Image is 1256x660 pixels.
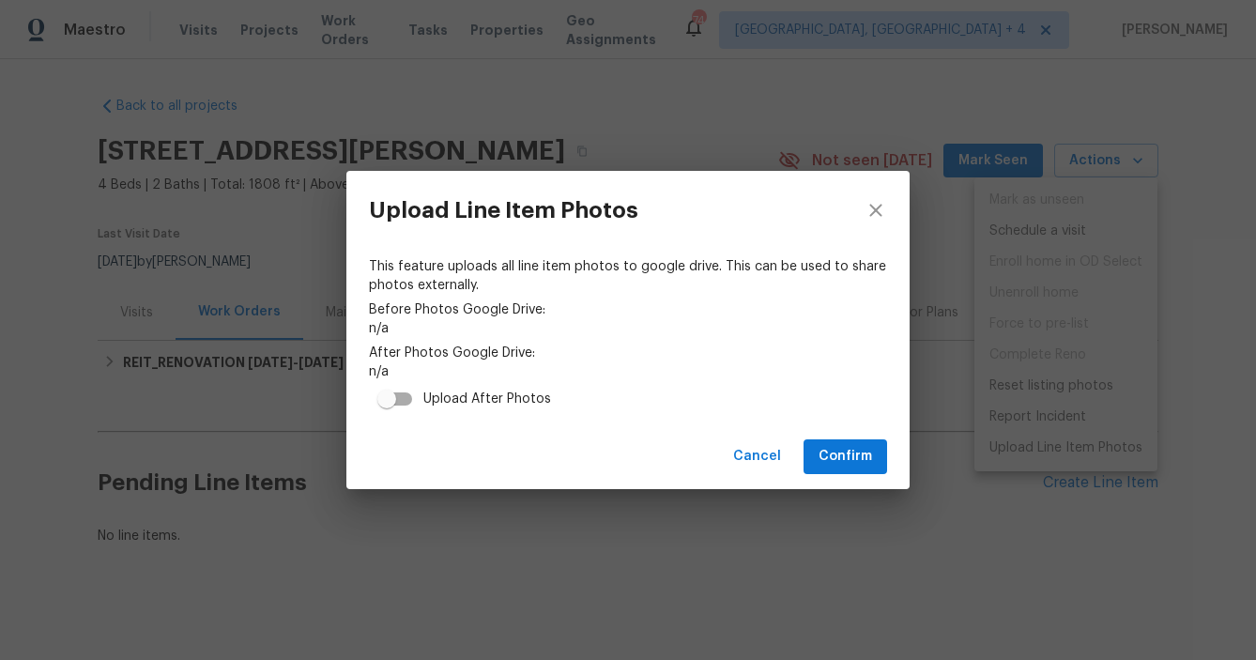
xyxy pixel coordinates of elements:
button: Cancel [726,439,789,474]
span: Cancel [733,445,781,468]
div: n/a n/a [369,257,887,417]
span: Before Photos Google Drive: [369,300,887,319]
span: This feature uploads all line item photos to google drive. This can be used to share photos exter... [369,257,887,295]
h3: Upload Line Item Photos [369,197,638,223]
span: After Photos Google Drive: [369,344,887,362]
span: Confirm [819,445,872,468]
button: Confirm [804,439,887,474]
button: close [842,171,910,250]
div: Upload After Photos [423,390,551,408]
